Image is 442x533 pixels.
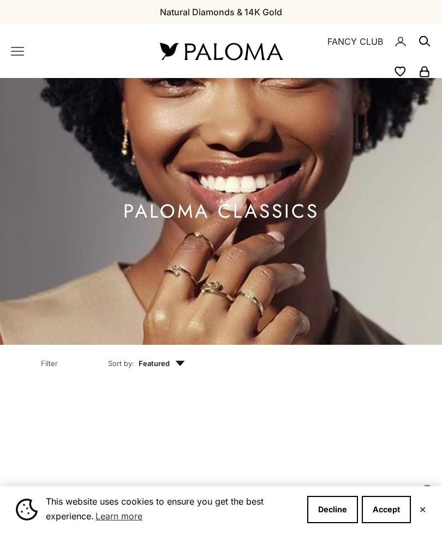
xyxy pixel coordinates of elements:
[139,358,185,369] span: Featured
[160,5,282,19] p: Natural Diamonds & 14K Gold
[308,24,431,78] nav: Secondary navigation
[362,496,411,523] button: Accept
[83,345,210,379] button: Sort by: Featured
[108,358,134,369] span: Sort by:
[16,345,83,379] button: Filter
[419,506,426,513] button: Close
[46,495,298,524] span: This website uses cookies to ensure you get the best experience.
[11,45,134,58] nav: Primary navigation
[16,499,38,520] img: Cookie banner
[94,508,144,524] a: Learn more
[327,34,383,49] a: FANCY CLUB
[307,496,358,523] button: Decline
[123,205,319,218] h1: Paloma Classics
